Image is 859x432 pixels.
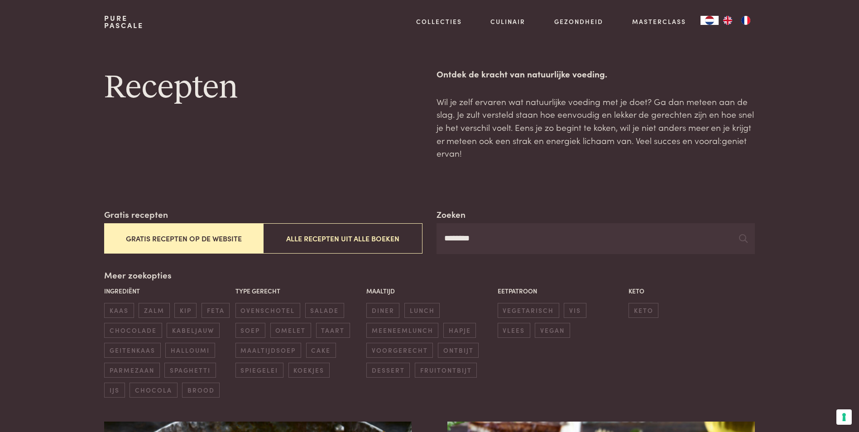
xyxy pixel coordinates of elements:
[235,323,265,338] span: soep
[535,323,570,338] span: vegan
[235,363,283,378] span: spiegelei
[564,303,586,318] span: vis
[416,17,462,26] a: Collecties
[404,303,440,318] span: lunch
[139,303,169,318] span: zalm
[165,343,215,358] span: halloumi
[104,286,230,296] p: Ingrediënt
[288,363,330,378] span: koekjes
[104,343,160,358] span: geitenkaas
[437,67,607,80] strong: Ontdek de kracht van natuurlijke voeding.
[235,343,301,358] span: maaltijdsoep
[316,323,350,338] span: taart
[104,323,162,338] span: chocolade
[366,343,433,358] span: voorgerecht
[263,223,422,254] button: Alle recepten uit alle boeken
[164,363,216,378] span: spaghetti
[366,363,410,378] span: dessert
[629,286,755,296] p: Keto
[174,303,197,318] span: kip
[167,323,219,338] span: kabeljauw
[235,286,362,296] p: Type gerecht
[182,383,220,398] span: brood
[104,223,263,254] button: Gratis recepten op de website
[202,303,230,318] span: feta
[498,286,624,296] p: Eetpatroon
[270,323,311,338] span: omelet
[104,303,134,318] span: kaas
[305,303,344,318] span: salade
[104,208,168,221] label: Gratis recepten
[235,303,300,318] span: ovenschotel
[836,409,852,425] button: Uw voorkeuren voor toestemming voor trackingtechnologieën
[737,16,755,25] a: FR
[438,343,479,358] span: ontbijt
[104,14,144,29] a: PurePascale
[437,208,465,221] label: Zoeken
[306,343,336,358] span: cake
[104,383,125,398] span: ijs
[366,323,438,338] span: meeneemlunch
[554,17,603,26] a: Gezondheid
[719,16,755,25] ul: Language list
[443,323,476,338] span: hapje
[498,303,559,318] span: vegetarisch
[632,17,686,26] a: Masterclass
[701,16,755,25] aside: Language selected: Nederlands
[104,67,422,108] h1: Recepten
[629,303,658,318] span: keto
[104,363,159,378] span: parmezaan
[490,17,525,26] a: Culinair
[498,323,530,338] span: vlees
[701,16,719,25] div: Language
[366,303,399,318] span: diner
[719,16,737,25] a: EN
[130,383,177,398] span: chocola
[701,16,719,25] a: NL
[437,95,754,160] p: Wil je zelf ervaren wat natuurlijke voeding met je doet? Ga dan meteen aan de slag. Je zult verst...
[415,363,477,378] span: fruitontbijt
[366,286,493,296] p: Maaltijd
